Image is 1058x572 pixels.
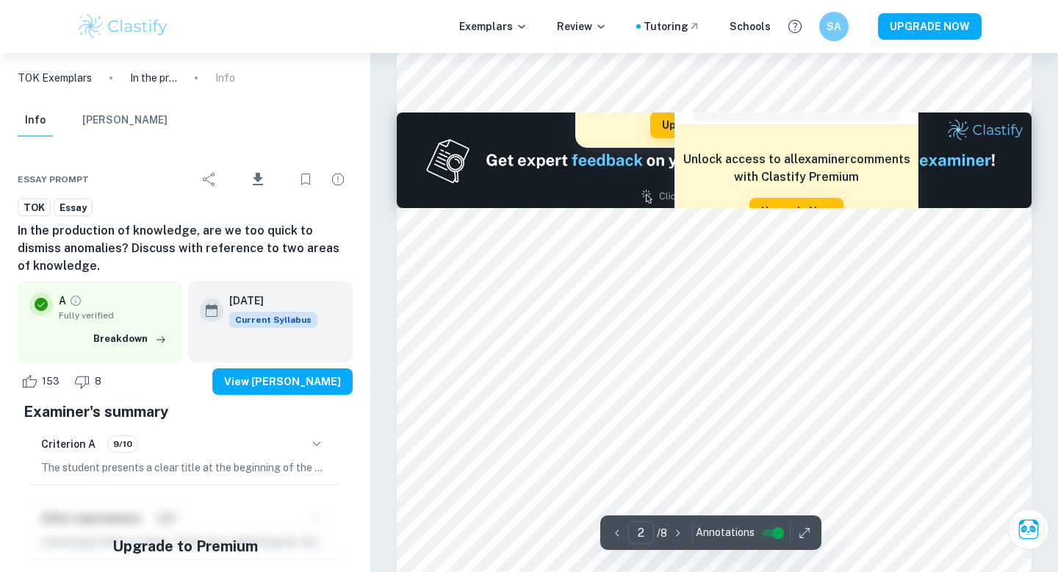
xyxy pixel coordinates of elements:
span: TOK [18,201,50,215]
button: Help and Feedback [782,14,807,39]
h5: Upgrade to Premium [112,535,258,557]
div: Bookmark [291,165,320,194]
a: TOK [18,199,51,217]
button: Info [18,104,53,137]
span: Essay [54,201,92,215]
button: UPGRADE NOW [878,13,982,40]
p: Review [557,18,607,35]
a: Schools [730,18,771,35]
img: Ad [397,112,1032,208]
p: Info [215,70,235,86]
p: In the production of knowledge, are we too quick to dismiss anomalies? Discuss with reference to ... [130,70,177,86]
div: Dislike [71,370,109,393]
button: SA [819,12,849,41]
a: Grade fully verified [69,294,82,307]
div: Download [227,160,288,199]
img: Clastify logo [76,12,170,41]
span: Fully verified [59,309,170,322]
div: Like [18,370,68,393]
a: Essay [54,199,93,217]
div: Report issue [323,165,353,194]
h6: [DATE] [229,293,306,309]
p: / 8 [657,525,667,541]
button: Breakdown [90,328,170,350]
span: 8 [87,374,109,389]
h5: Examiner's summary [24,401,347,423]
div: Share [195,165,224,194]
p: The student presents a clear title at the beginning of the TOK essay and maintains a sustained fo... [41,460,329,476]
button: Upgrade Now [650,112,744,138]
h6: Unlock access to all examiner comments with Clastify Premium [683,151,910,186]
span: Essay prompt [18,173,89,186]
span: 153 [34,374,68,389]
a: TOK Exemplars [18,70,92,86]
h6: In the production of knowledge, are we too quick to dismiss anomalies? Discuss with reference to ... [18,222,353,275]
button: View [PERSON_NAME] [212,368,353,395]
a: Tutoring [644,18,700,35]
span: 9/10 [108,437,137,451]
span: Annotations [696,525,755,540]
h6: Criterion A [41,436,96,452]
p: Exemplars [459,18,528,35]
div: This exemplar is based on the current syllabus. Feel free to refer to it for inspiration/ideas wh... [229,312,317,328]
button: [PERSON_NAME] [82,104,168,137]
h6: SA [826,18,843,35]
button: Ask Clai [1008,509,1049,550]
p: A [59,293,66,309]
button: Upgrade Now [749,198,843,224]
span: Current Syllabus [229,312,317,328]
